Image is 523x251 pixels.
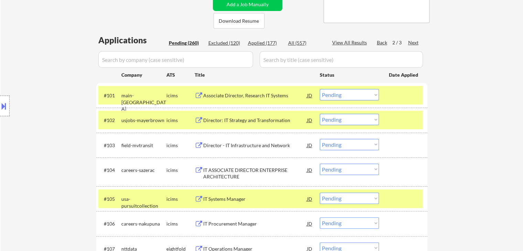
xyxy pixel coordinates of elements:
[98,36,166,44] div: Applications
[248,40,282,46] div: Applied (177)
[104,196,116,203] div: #105
[320,68,379,81] div: Status
[203,196,307,203] div: IT Systems Manager
[166,220,195,227] div: icims
[203,167,307,180] div: IT ASSOCIATE DIRECTOR ENTERPRISE ARCHITECTURE
[408,39,419,46] div: Next
[166,167,195,174] div: icims
[203,142,307,149] div: Director - IT Infrastructure and Network
[203,117,307,124] div: Director: IT Strategy and Transformation
[121,196,166,209] div: usa-pursuitcollection
[260,51,423,68] input: Search by title (case sensitive)
[121,167,166,174] div: careers-sazerac
[121,220,166,227] div: careers-nakupuna
[166,196,195,203] div: icims
[166,117,195,124] div: icims
[98,51,253,68] input: Search by company (case sensitive)
[203,220,307,227] div: IT Procurement Manager
[166,92,195,99] div: icims
[389,72,419,78] div: Date Applied
[104,167,116,174] div: #104
[306,164,313,176] div: JD
[306,114,313,126] div: JD
[121,92,166,112] div: main-[GEOGRAPHIC_DATA]
[392,39,408,46] div: 2 / 3
[169,40,203,46] div: Pending (260)
[203,92,307,99] div: Associate Director, Research IT Systems
[121,72,166,78] div: Company
[166,142,195,149] div: icims
[377,39,388,46] div: Back
[288,40,323,46] div: All (557)
[121,142,166,149] div: field-mvtransit
[121,117,166,124] div: usjobs-mayerbrown
[306,193,313,205] div: JD
[306,89,313,101] div: JD
[214,13,264,29] button: Download Resume
[306,139,313,151] div: JD
[195,72,313,78] div: Title
[104,220,116,227] div: #106
[332,39,369,46] div: View All Results
[306,217,313,230] div: JD
[208,40,243,46] div: Excluded (120)
[166,72,195,78] div: ATS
